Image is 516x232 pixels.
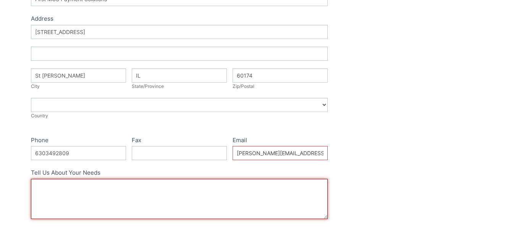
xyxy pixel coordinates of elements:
[31,14,327,25] div: Address
[31,135,126,146] label: Phone
[31,168,327,179] label: Tell Us About Your Needs
[31,83,126,90] div: City
[132,83,226,90] div: State/Province
[233,135,327,146] label: Email
[31,112,327,120] div: Country
[132,135,226,146] label: Fax
[233,83,327,90] div: Zip/Postal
